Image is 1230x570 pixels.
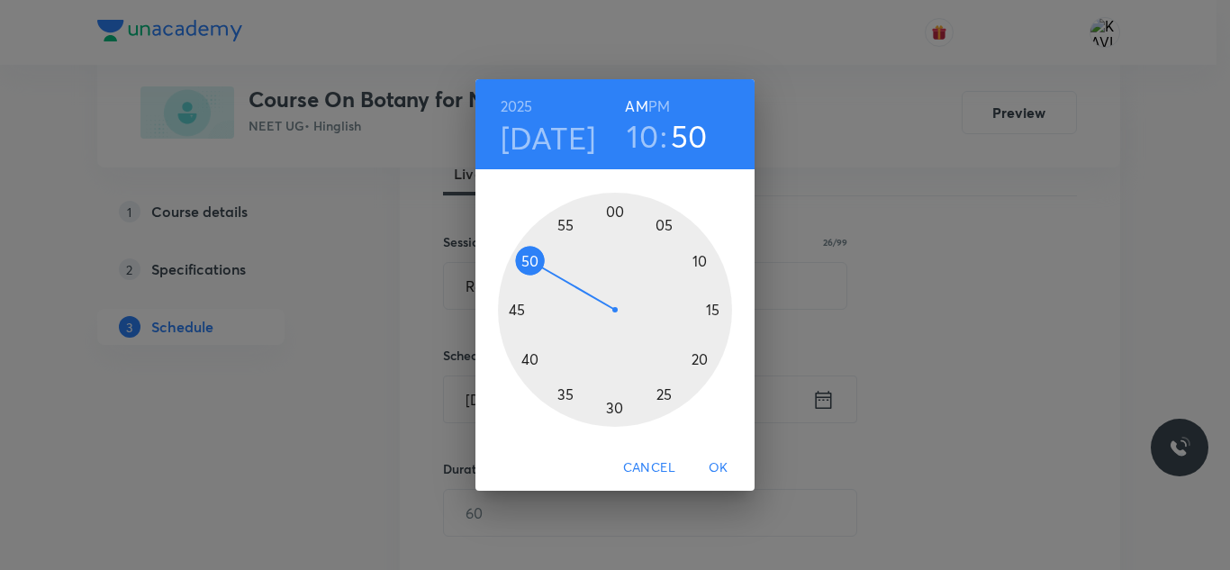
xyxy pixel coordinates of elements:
button: AM [625,94,647,119]
button: 2025 [501,94,533,119]
span: OK [697,457,740,479]
button: Cancel [616,451,683,484]
button: 10 [627,117,658,155]
button: [DATE] [501,119,596,157]
button: PM [648,94,670,119]
button: 50 [671,117,708,155]
button: OK [690,451,747,484]
h3: : [660,117,667,155]
span: Cancel [623,457,675,479]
